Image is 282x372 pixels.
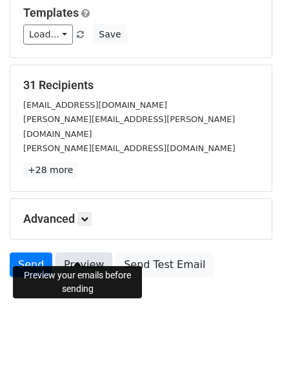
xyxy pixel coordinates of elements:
a: Send Test Email [116,253,214,277]
iframe: Chat Widget [217,310,282,372]
a: +28 more [23,162,77,178]
h5: Advanced [23,212,259,226]
small: [EMAIL_ADDRESS][DOMAIN_NAME] [23,100,167,110]
a: Templates [23,6,79,19]
small: [PERSON_NAME][EMAIL_ADDRESS][DOMAIN_NAME] [23,143,236,153]
small: [PERSON_NAME][EMAIL_ADDRESS][PERSON_NAME][DOMAIN_NAME] [23,114,235,139]
h5: 31 Recipients [23,78,259,92]
a: Preview [55,253,112,277]
button: Save [93,25,126,45]
a: Send [10,253,52,277]
a: Load... [23,25,73,45]
div: Preview your emails before sending [13,266,142,298]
